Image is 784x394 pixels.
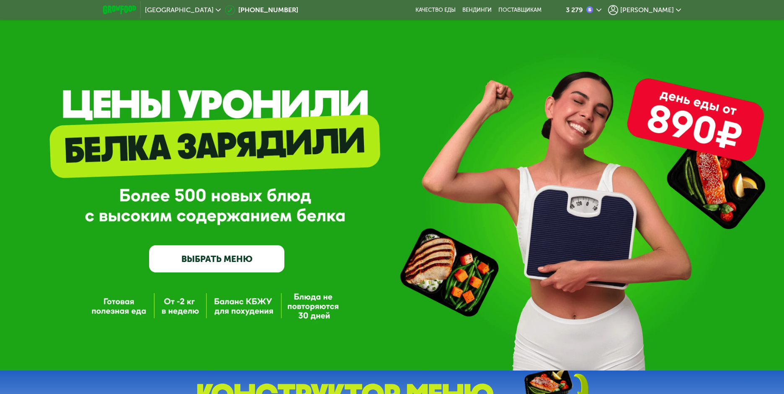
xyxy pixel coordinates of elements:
[145,7,214,13] span: [GEOGRAPHIC_DATA]
[498,7,542,13] div: поставщикам
[620,7,674,13] span: [PERSON_NAME]
[462,7,492,13] a: Вендинги
[225,5,298,15] a: [PHONE_NUMBER]
[149,245,285,272] a: ВЫБРАТЬ МЕНЮ
[415,7,456,13] a: Качество еды
[566,7,583,13] div: 3 279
